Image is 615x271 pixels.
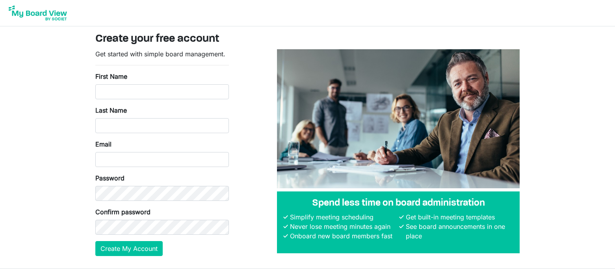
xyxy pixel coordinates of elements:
li: Onboard new board members fast [288,231,398,241]
li: See board announcements in one place [404,222,513,241]
span: Get started with simple board management. [95,50,225,58]
label: Last Name [95,106,127,115]
label: Email [95,139,111,149]
img: A photograph of board members sitting at a table [277,49,520,188]
label: Password [95,173,124,183]
label: Confirm password [95,207,150,217]
button: Create My Account [95,241,163,256]
li: Get built-in meeting templates [404,212,513,222]
h3: Create your free account [95,33,520,46]
li: Simplify meeting scheduling [288,212,398,222]
img: My Board View Logo [6,3,69,23]
h4: Spend less time on board administration [283,198,513,209]
label: First Name [95,72,127,81]
li: Never lose meeting minutes again [288,222,398,231]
